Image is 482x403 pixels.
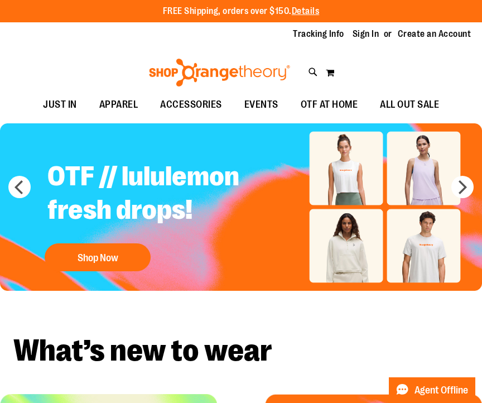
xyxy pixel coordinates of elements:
a: Sign In [353,28,379,40]
button: next [451,176,474,198]
span: EVENTS [244,92,278,117]
a: OTF // lululemon fresh drops! Shop Now [39,151,316,277]
span: OTF AT HOME [301,92,358,117]
span: APPAREL [99,92,138,117]
img: Shop Orangetheory [147,59,292,87]
button: Shop Now [45,243,151,271]
span: Agent Offline [414,385,468,396]
button: Agent Offline [389,377,475,403]
h2: What’s new to wear [13,335,469,366]
a: Create an Account [398,28,471,40]
a: Details [292,6,320,16]
h2: OTF // lululemon fresh drops! [39,151,316,238]
span: ACCESSORIES [160,92,222,117]
span: ALL OUT SALE [380,92,439,117]
button: prev [8,176,31,198]
p: FREE Shipping, orders over $150. [163,5,320,18]
span: JUST IN [43,92,77,117]
a: Tracking Info [293,28,344,40]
